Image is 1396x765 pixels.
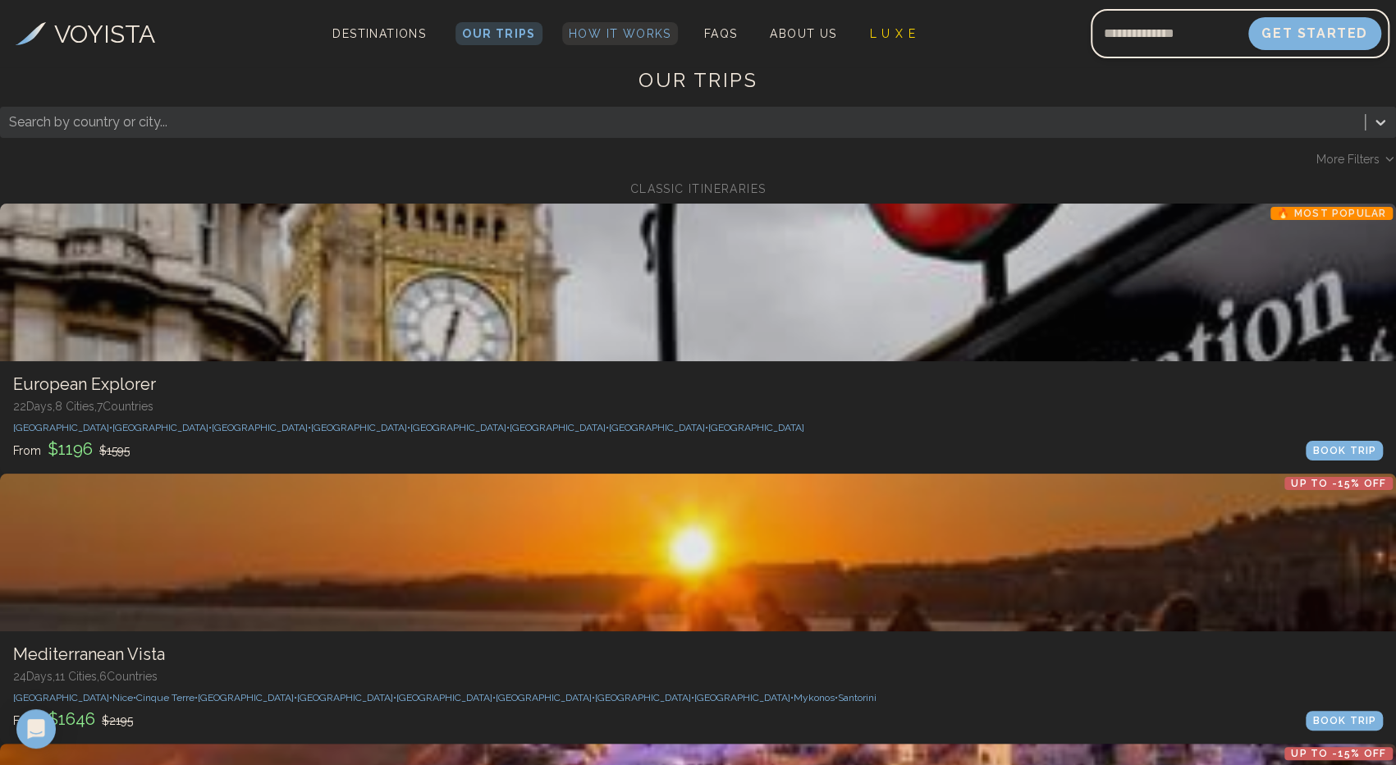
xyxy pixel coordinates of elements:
[136,692,198,703] span: Cinque Terre •
[16,22,46,45] img: Voyista Logo
[1091,14,1248,53] input: Email address
[1270,207,1393,220] p: 🔥 Most Popular
[496,692,595,703] span: [GEOGRAPHIC_DATA] •
[770,27,836,40] span: About Us
[212,422,311,433] span: [GEOGRAPHIC_DATA] •
[112,692,136,703] span: Nice •
[1306,711,1383,731] div: BOOK TRIP
[1316,151,1380,167] span: More Filters
[13,692,112,703] span: [GEOGRAPHIC_DATA] •
[112,422,212,433] span: [GEOGRAPHIC_DATA] •
[16,16,155,53] a: VOYISTA
[455,22,542,45] a: Our Trips
[16,709,56,749] div: Open Intercom Messenger
[863,22,922,45] a: L U X E
[569,27,671,40] span: How It Works
[326,21,433,69] span: Destinations
[13,422,112,433] span: [GEOGRAPHIC_DATA] •
[44,439,96,459] span: $ 1196
[1284,477,1393,490] p: Up to -15% OFF
[102,714,133,727] span: $ 2195
[595,692,694,703] span: [GEOGRAPHIC_DATA] •
[763,22,843,45] a: About Us
[1248,17,1381,50] button: Get Started
[13,398,1383,415] p: 22 Days, 8 Cities, 7 Countr ies
[698,22,744,45] a: FAQs
[297,692,396,703] span: [GEOGRAPHIC_DATA] •
[13,437,130,460] p: From
[13,668,1383,685] p: 24 Days, 11 Cities, 6 Countr ies
[99,444,130,457] span: $ 1595
[562,22,678,45] a: How It Works
[410,422,510,433] span: [GEOGRAPHIC_DATA] •
[198,692,297,703] span: [GEOGRAPHIC_DATA] •
[54,16,155,53] h3: VOYISTA
[510,422,609,433] span: [GEOGRAPHIC_DATA] •
[462,27,536,40] span: Our Trips
[704,27,738,40] span: FAQs
[311,422,410,433] span: [GEOGRAPHIC_DATA] •
[794,692,838,703] span: Mykonos •
[396,692,496,703] span: [GEOGRAPHIC_DATA] •
[708,422,804,433] span: [GEOGRAPHIC_DATA]
[1306,441,1383,460] div: BOOK TRIP
[44,709,98,729] span: $ 1646
[13,374,1383,395] h3: European Explorer
[1284,747,1393,760] p: Up to -15% OFF
[869,27,916,40] span: L U X E
[13,708,133,731] p: From
[13,644,1383,665] h3: Mediterranean Vista
[838,692,877,703] span: Santorini
[694,692,794,703] span: [GEOGRAPHIC_DATA] •
[609,422,708,433] span: [GEOGRAPHIC_DATA] •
